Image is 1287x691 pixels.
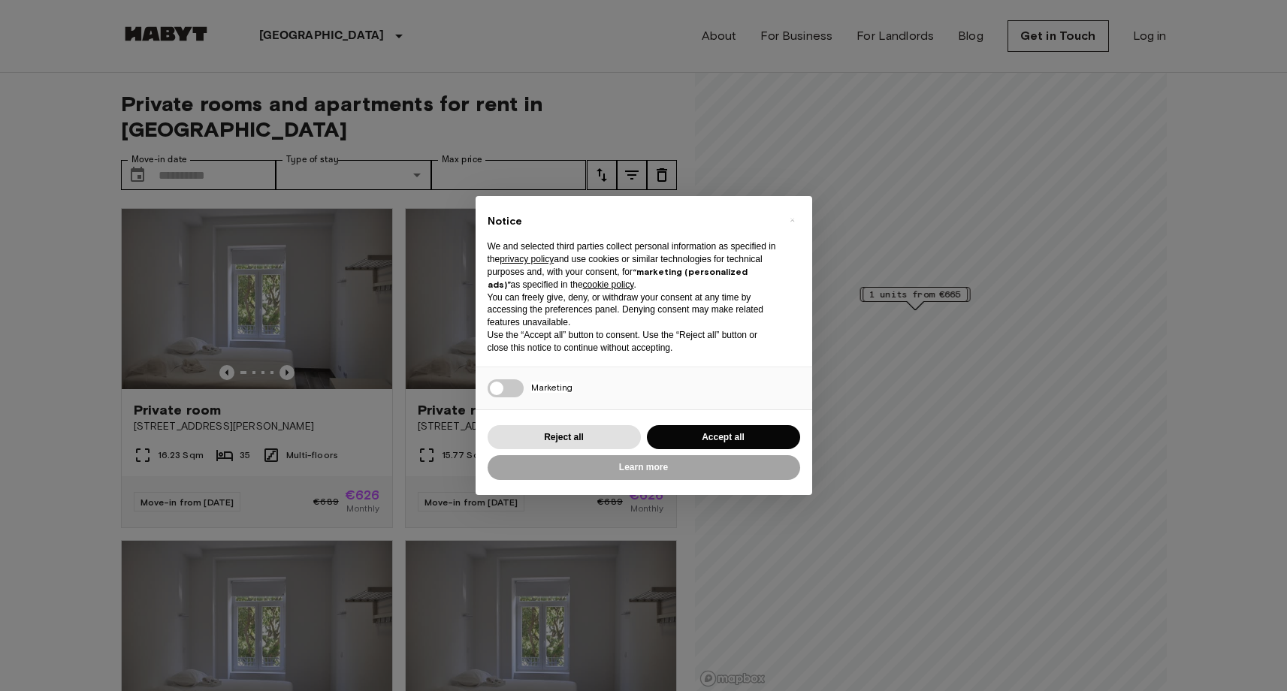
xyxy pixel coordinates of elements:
[583,279,634,290] a: cookie policy
[531,382,573,393] span: Marketing
[488,240,776,291] p: We and selected third parties collect personal information as specified in the and use cookies or...
[488,291,776,329] p: You can freely give, deny, or withdraw your consent at any time by accessing the preferences pane...
[500,254,554,264] a: privacy policy
[488,214,776,229] h2: Notice
[790,211,795,229] span: ×
[781,208,805,232] button: Close this notice
[488,266,748,290] strong: “marketing (personalized ads)”
[488,455,800,480] button: Learn more
[647,425,800,450] button: Accept all
[488,425,641,450] button: Reject all
[488,329,776,355] p: Use the “Accept all” button to consent. Use the “Reject all” button or close this notice to conti...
